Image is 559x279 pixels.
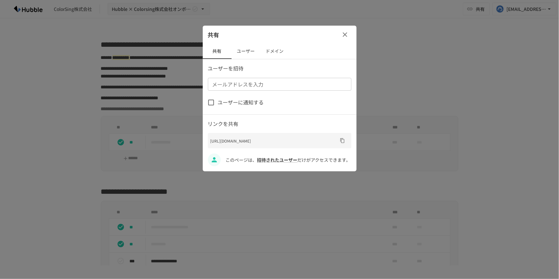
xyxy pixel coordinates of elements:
[203,44,232,59] button: 共有
[226,156,351,163] p: このページは、 だけがアクセスできます。
[232,44,260,59] button: ユーザー
[257,157,298,163] a: 招待されたユーザー
[208,120,351,128] p: リンクを共有
[210,138,337,144] p: [URL][DOMAIN_NAME]
[203,26,357,44] div: 共有
[260,44,289,59] button: ドメイン
[208,64,351,73] p: ユーザーを招待
[337,135,348,146] button: URLをコピー
[218,98,264,107] span: ユーザーに通知する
